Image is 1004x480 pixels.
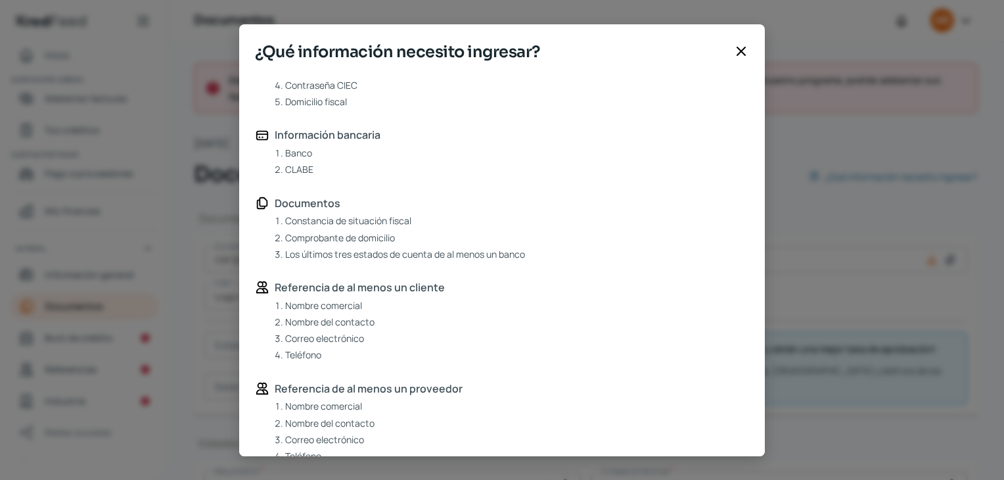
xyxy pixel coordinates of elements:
[275,278,445,297] span: Referencia de al menos un cliente
[275,126,380,145] span: Información bancaria
[255,40,728,64] span: ¿Qué información necesito ingresar?
[285,398,362,414] li: Nombre comercial
[285,297,362,314] li: Nombre comercial
[285,246,525,262] li: Los últimos tres estados de cuenta de al menos un banco
[285,347,321,363] li: Teléfono
[285,161,313,178] li: CLABE
[285,212,411,229] li: Constancia de situación fiscal
[285,229,395,246] li: Comprobante de domicilio
[285,77,357,93] li: Contraseña CIEC
[285,330,364,347] li: Correo electrónico
[275,379,463,398] span: Referencia de al menos un proveedor
[285,415,375,431] li: Nombre del contacto
[285,93,347,110] li: Domicilio fiscal
[285,431,364,448] li: Correo electrónico
[275,194,340,213] span: Documentos
[285,145,312,161] li: Banco
[285,448,321,464] li: Teléfono
[285,314,375,330] li: Nombre del contacto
